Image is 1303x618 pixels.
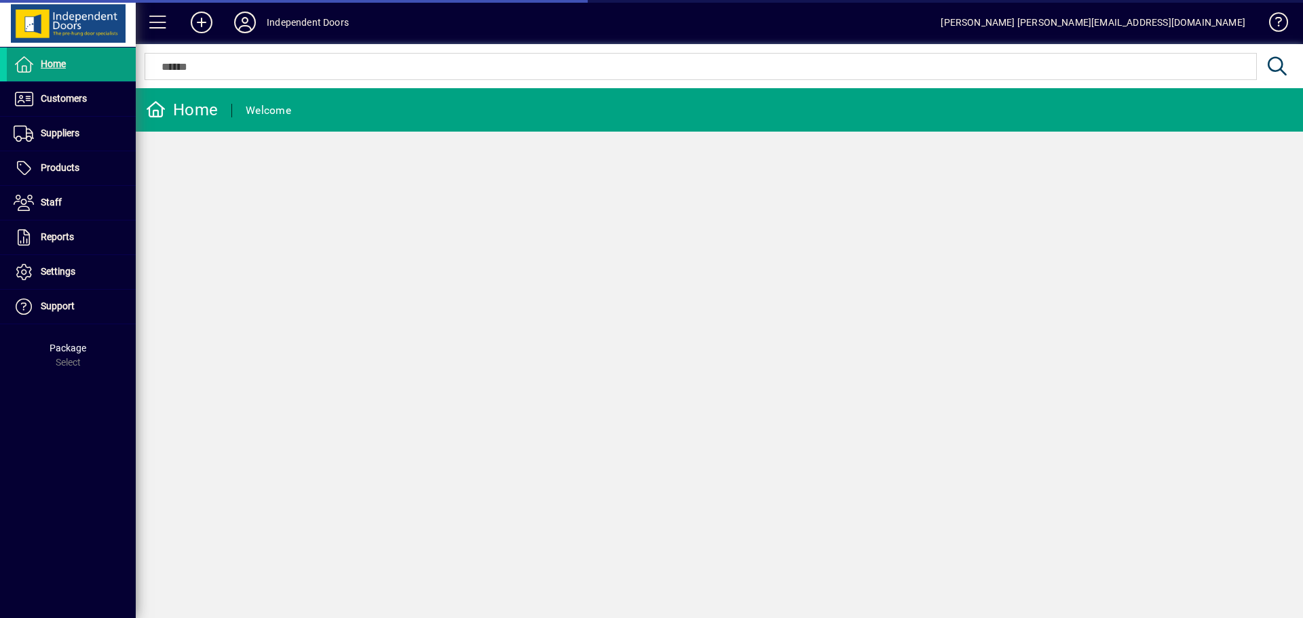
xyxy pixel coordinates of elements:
[41,93,87,104] span: Customers
[41,301,75,311] span: Support
[41,197,62,208] span: Staff
[7,117,136,151] a: Suppliers
[7,82,136,116] a: Customers
[223,10,267,35] button: Profile
[246,100,291,121] div: Welcome
[41,128,79,138] span: Suppliers
[7,290,136,324] a: Support
[7,220,136,254] a: Reports
[146,99,218,121] div: Home
[7,255,136,289] a: Settings
[267,12,349,33] div: Independent Doors
[41,266,75,277] span: Settings
[41,58,66,69] span: Home
[7,186,136,220] a: Staff
[1259,3,1286,47] a: Knowledge Base
[41,231,74,242] span: Reports
[941,12,1245,33] div: [PERSON_NAME] [PERSON_NAME][EMAIL_ADDRESS][DOMAIN_NAME]
[50,343,86,353] span: Package
[180,10,223,35] button: Add
[41,162,79,173] span: Products
[7,151,136,185] a: Products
